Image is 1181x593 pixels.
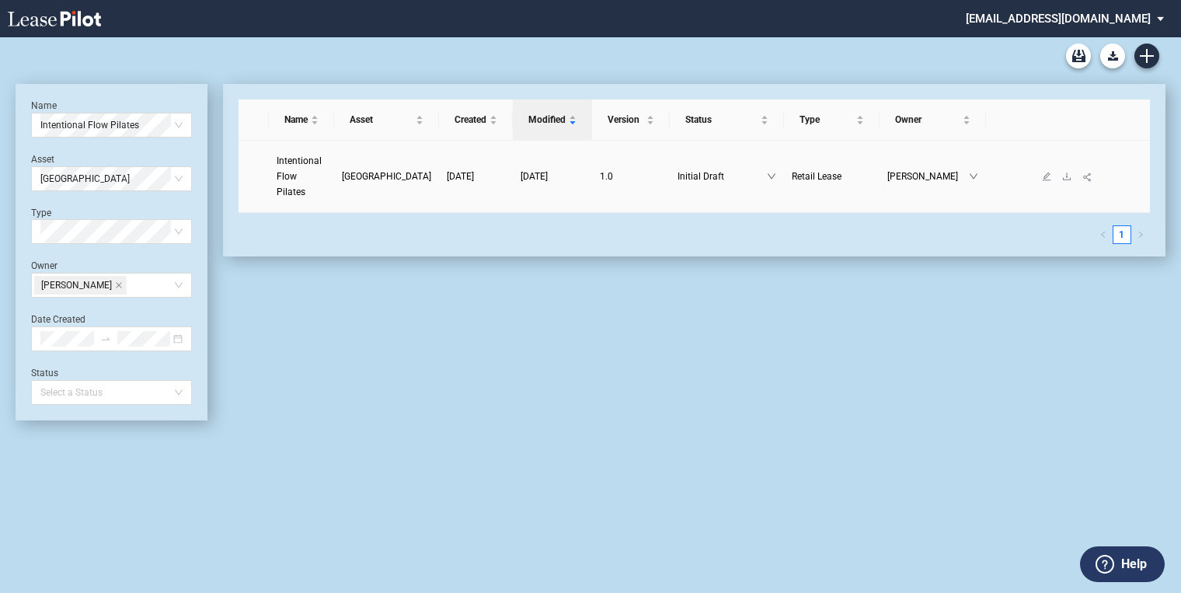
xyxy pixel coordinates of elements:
[1082,172,1093,183] span: share-alt
[1062,172,1071,181] span: download
[350,112,413,127] span: Asset
[1137,231,1144,239] span: right
[887,169,969,184] span: [PERSON_NAME]
[600,171,613,182] span: 1 . 0
[670,99,784,141] th: Status
[592,99,670,141] th: Version
[31,314,85,325] label: Date Created
[1100,44,1125,68] button: Download Blank Form
[31,100,57,111] label: Name
[895,112,960,127] span: Owner
[40,113,183,137] span: Intentional Flow Pilates
[1042,172,1051,181] span: edit
[600,169,662,184] a: 1.0
[31,154,54,165] label: Asset
[1096,44,1130,68] md-menu: Download Blank Form List
[1134,44,1159,68] a: Create new document
[1066,44,1091,68] a: Archive
[31,260,57,271] label: Owner
[41,277,112,294] span: [PERSON_NAME]
[277,155,322,197] span: Intentional Flow Pilates
[1094,225,1113,244] li: Previous Page
[334,99,439,141] th: Asset
[31,208,51,218] label: Type
[685,112,758,127] span: Status
[521,171,548,182] span: [DATE]
[792,169,872,184] a: Retail Lease
[880,99,986,141] th: Owner
[969,172,978,181] span: down
[1131,225,1150,244] li: Next Page
[800,112,853,127] span: Type
[1094,225,1113,244] button: left
[284,112,308,127] span: Name
[1080,546,1165,582] button: Help
[447,169,505,184] a: [DATE]
[1121,554,1147,574] label: Help
[34,276,127,295] span: Hope Gethers
[1131,225,1150,244] button: right
[678,169,767,184] span: Initial Draft
[447,171,474,182] span: [DATE]
[115,281,123,289] span: close
[100,333,111,344] span: swap-right
[40,167,183,190] span: North Mayfair Commons
[439,99,513,141] th: Created
[455,112,486,127] span: Created
[342,169,431,184] a: [GEOGRAPHIC_DATA]
[1113,226,1130,243] a: 1
[1099,231,1107,239] span: left
[513,99,592,141] th: Modified
[31,368,58,378] label: Status
[342,171,431,182] span: North Mayfair Commons
[1036,171,1057,182] a: edit
[767,172,776,181] span: down
[277,153,326,200] a: Intentional Flow Pilates
[608,112,643,127] span: Version
[792,171,841,182] span: Retail Lease
[269,99,334,141] th: Name
[521,169,584,184] a: [DATE]
[528,112,566,127] span: Modified
[1113,225,1131,244] li: 1
[100,333,111,344] span: to
[784,99,880,141] th: Type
